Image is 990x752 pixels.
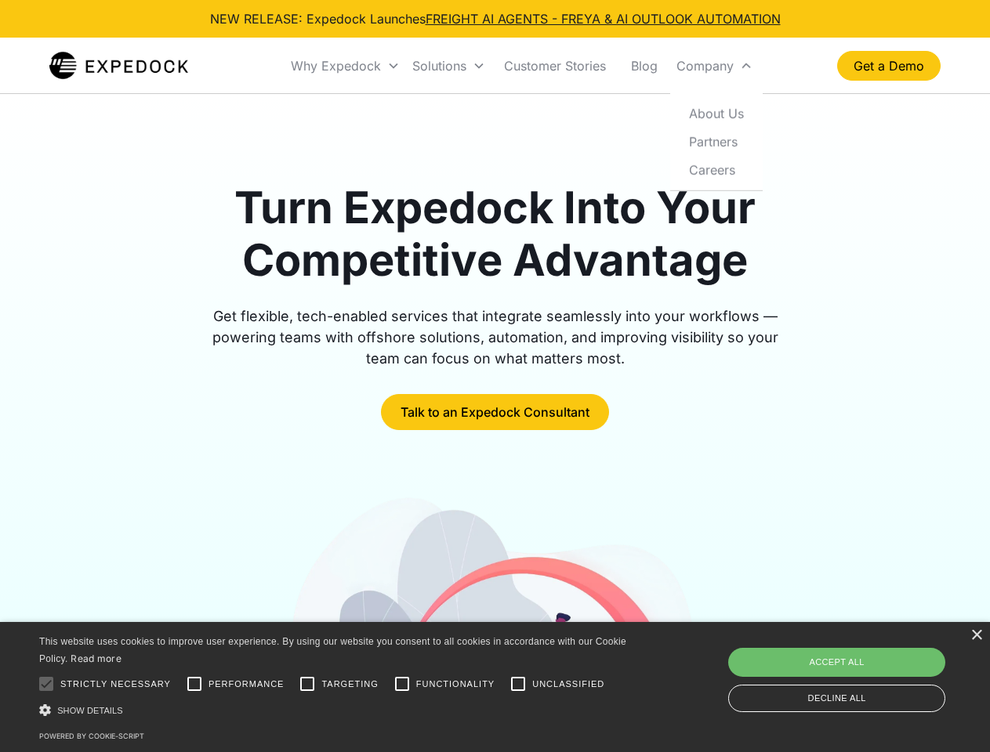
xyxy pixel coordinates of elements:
[676,99,756,127] a: About Us
[416,678,495,691] span: Functionality
[532,678,604,691] span: Unclassified
[670,92,763,190] nav: Company
[491,39,618,92] a: Customer Stories
[57,706,123,715] span: Show details
[49,50,188,81] a: home
[406,39,491,92] div: Solutions
[321,678,378,691] span: Targeting
[412,58,466,74] div: Solutions
[49,50,188,81] img: Expedock Logo
[618,39,670,92] a: Blog
[670,39,759,92] div: Company
[209,678,285,691] span: Performance
[676,58,734,74] div: Company
[39,636,626,665] span: This website uses cookies to improve user experience. By using our website you consent to all coo...
[60,678,171,691] span: Strictly necessary
[676,155,756,183] a: Careers
[426,11,781,27] a: FREIGHT AI AGENTS - FREYA & AI OUTLOOK AUTOMATION
[291,58,381,74] div: Why Expedock
[210,9,781,28] div: NEW RELEASE: Expedock Launches
[837,51,941,81] a: Get a Demo
[729,583,990,752] iframe: Chat Widget
[285,39,406,92] div: Why Expedock
[39,702,632,718] div: Show details
[71,653,121,664] a: Read more
[676,127,756,155] a: Partners
[39,732,144,740] a: Powered by cookie-script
